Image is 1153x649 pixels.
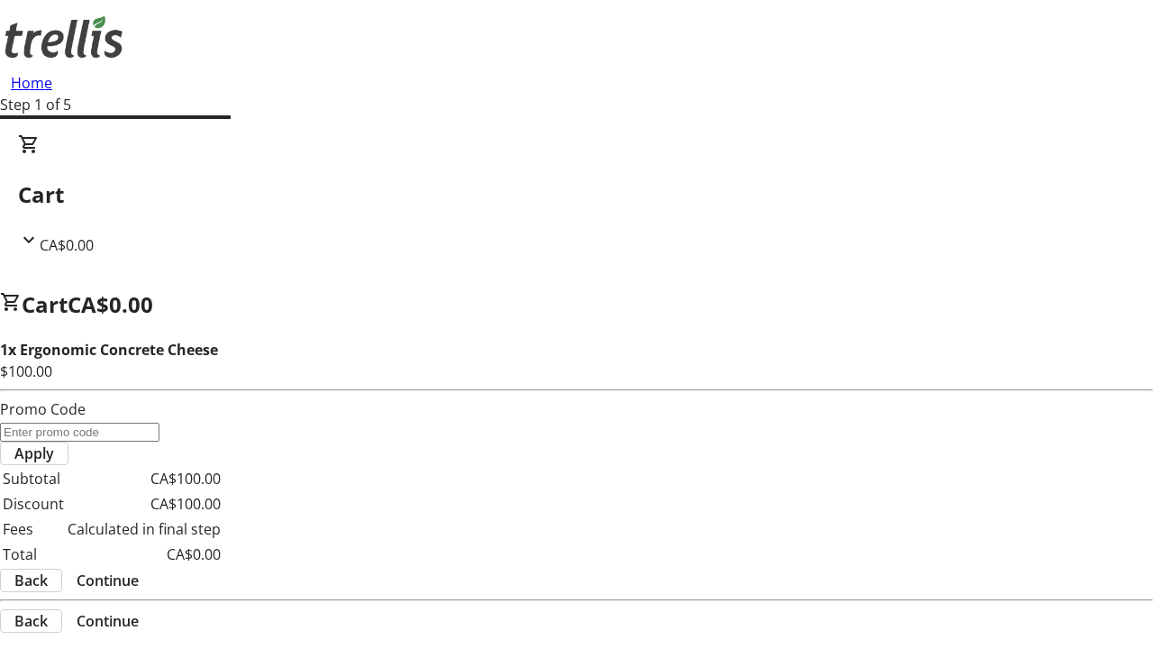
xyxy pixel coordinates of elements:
span: Cart [22,289,68,319]
td: Fees [2,517,65,541]
td: CA$100.00 [67,492,222,516]
td: CA$100.00 [67,467,222,490]
button: Continue [62,610,153,632]
span: Back [14,610,48,632]
span: Continue [77,610,139,632]
td: Subtotal [2,467,65,490]
div: CartCA$0.00 [18,133,1135,256]
span: CA$0.00 [40,235,94,255]
td: Total [2,543,65,566]
h2: Cart [18,178,1135,211]
span: Continue [77,570,139,591]
td: Discount [2,492,65,516]
td: CA$0.00 [67,543,222,566]
span: CA$0.00 [68,289,153,319]
button: Continue [62,570,153,591]
span: Back [14,570,48,591]
span: Apply [14,443,54,464]
td: Calculated in final step [67,517,222,541]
